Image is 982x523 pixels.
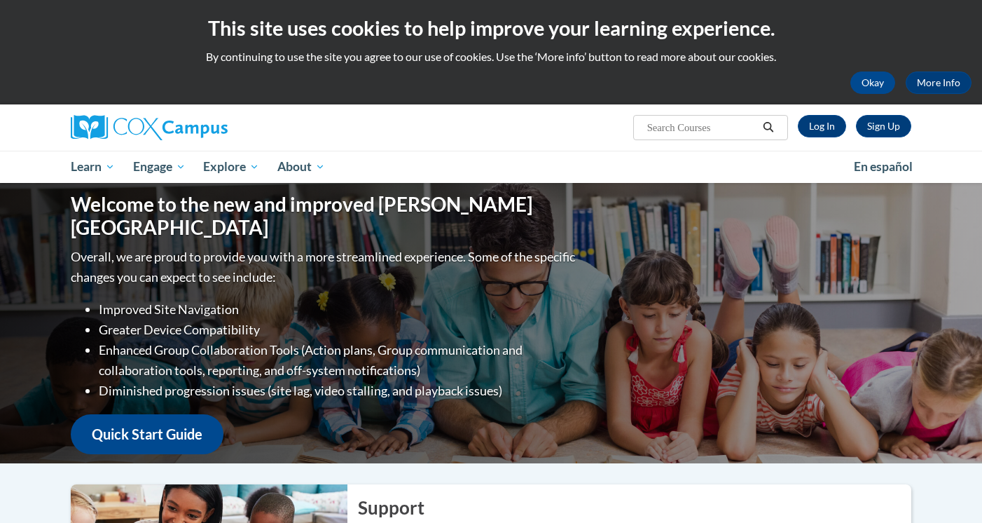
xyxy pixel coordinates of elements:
[758,119,779,136] button: Search
[194,151,268,183] a: Explore
[71,193,579,240] h1: Welcome to the new and improved [PERSON_NAME][GEOGRAPHIC_DATA]
[11,14,971,42] h2: This site uses cookies to help improve your learning experience.
[99,381,579,401] li: Diminished progression issues (site lag, video stalling, and playback issues)
[906,72,971,94] a: More Info
[99,340,579,381] li: Enhanced Group Collaboration Tools (Action plans, Group communication and collaboration tools, re...
[11,49,971,64] p: By continuing to use the site you agree to our use of cookies. Use the ‘More info’ button to read...
[856,115,911,137] a: Register
[99,299,579,320] li: Improved Site Navigation
[71,158,115,175] span: Learn
[268,151,334,183] a: About
[277,158,325,175] span: About
[71,115,337,140] a: Cox Campus
[358,495,911,520] h2: Support
[798,115,846,137] a: Log In
[203,158,259,175] span: Explore
[71,247,579,287] p: Overall, we are proud to provide you with a more streamlined experience. Some of the specific cha...
[124,151,195,183] a: Engage
[646,119,758,136] input: Search Courses
[71,414,223,454] a: Quick Start Guide
[845,152,922,182] a: En español
[62,151,124,183] a: Learn
[850,72,895,94] button: Okay
[133,158,186,175] span: Engage
[50,151,932,183] div: Main menu
[71,115,228,140] img: Cox Campus
[99,320,579,340] li: Greater Device Compatibility
[854,159,913,174] span: En español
